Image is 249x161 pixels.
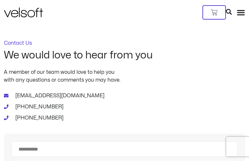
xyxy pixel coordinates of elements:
[237,8,245,17] div: Menu Toggle
[14,92,104,100] span: [EMAIL_ADDRESS][DOMAIN_NAME]
[4,40,245,46] p: Contact Us
[14,114,63,122] span: [PHONE_NUMBER]
[14,103,63,111] span: [PHONE_NUMBER]
[4,68,245,84] p: A member of our team would love to help you with any questions or comments you may have.
[4,8,43,17] img: Velsoft Training Materials
[4,92,245,100] a: [EMAIL_ADDRESS][DOMAIN_NAME]
[4,50,245,61] h2: We would love to hear from you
